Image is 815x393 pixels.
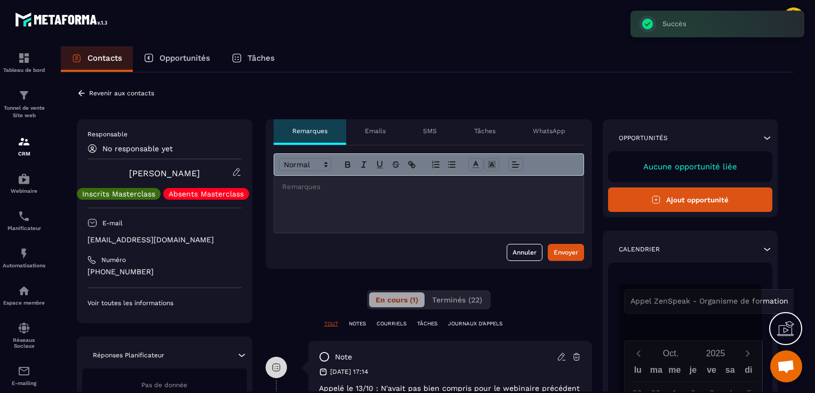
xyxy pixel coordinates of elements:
[221,46,285,72] a: Tâches
[102,144,173,153] p: No responsable yet
[87,53,122,63] p: Contacts
[129,168,200,178] a: [PERSON_NAME]
[18,173,30,185] img: automations
[3,127,45,165] a: formationformationCRM
[619,245,660,253] p: Calendrier
[3,44,45,81] a: formationformationTableau de bord
[159,53,210,63] p: Opportunités
[3,202,45,239] a: schedulerschedulerPlanificateur
[87,299,242,307] p: Voir toutes les informations
[3,81,45,127] a: formationformationTunnel de vente Site web
[369,292,425,307] button: En cours (1)
[61,46,133,72] a: Contacts
[87,130,242,138] p: Responsable
[548,244,584,261] button: Envoyer
[89,89,154,97] p: Revenir aux contacts
[18,52,30,64] img: formation
[3,314,45,357] a: social-networksocial-networkRéseaux Sociaux
[141,381,187,389] span: Pas de donnée
[133,46,221,72] a: Opportunités
[365,127,386,135] p: Emails
[3,239,45,276] a: automationsautomationsAutomatisations
[3,263,45,268] p: Automatisations
[3,188,45,194] p: Webinaire
[375,296,418,304] span: En cours (1)
[3,225,45,231] p: Planificateur
[15,10,111,29] img: logo
[474,127,496,135] p: Tâches
[3,276,45,314] a: automationsautomationsEspace membre
[3,300,45,306] p: Espace membre
[507,244,542,261] button: Annuler
[3,380,45,386] p: E-mailing
[791,296,799,307] input: Search for option
[93,351,164,359] p: Réponses Planificateur
[18,247,30,260] img: automations
[349,320,366,327] p: NOTES
[18,135,30,148] img: formation
[18,322,30,334] img: social-network
[102,219,123,227] p: E-mail
[292,127,327,135] p: Remarques
[432,296,482,304] span: Terminés (22)
[324,320,338,327] p: TOUT
[101,256,126,264] p: Numéro
[426,292,489,307] button: Terminés (22)
[554,247,578,258] div: Envoyer
[82,190,155,198] p: Inscrits Masterclass
[3,67,45,73] p: Tableau de bord
[87,235,242,245] p: [EMAIL_ADDRESS][DOMAIN_NAME]
[448,320,502,327] p: JOURNAUX D'APPELS
[423,127,437,135] p: SMS
[87,267,242,277] p: [PHONE_NUMBER]
[417,320,437,327] p: TÂCHES
[3,104,45,119] p: Tunnel de vente Site web
[3,337,45,349] p: Réseaux Sociaux
[619,134,668,142] p: Opportunités
[330,367,368,376] p: [DATE] 17:14
[18,210,30,223] img: scheduler
[169,190,244,198] p: Absents Masterclass
[608,187,773,212] button: Ajout opportunité
[18,365,30,378] img: email
[3,165,45,202] a: automationsautomationsWebinaire
[377,320,406,327] p: COURRIELS
[335,352,352,362] p: note
[3,151,45,157] p: CRM
[247,53,275,63] p: Tâches
[533,127,565,135] p: WhatsApp
[18,284,30,297] img: automations
[619,162,762,171] p: Aucune opportunité liée
[18,89,30,102] img: formation
[770,350,802,382] div: Ouvrir le chat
